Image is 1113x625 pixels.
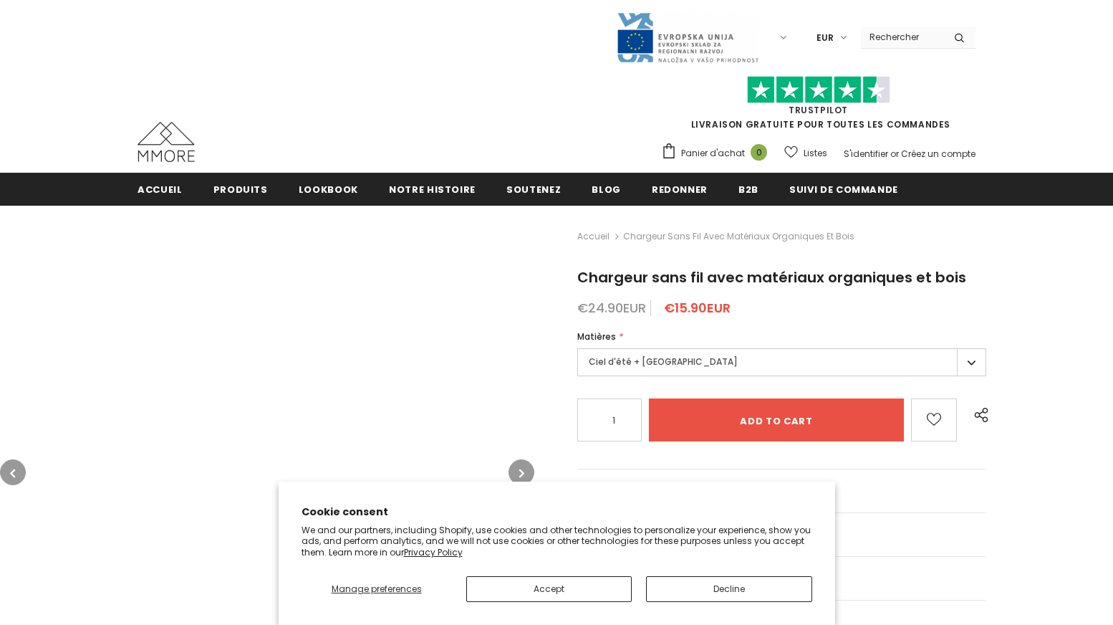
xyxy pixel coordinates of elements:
[577,330,616,343] span: Matières
[577,469,986,512] a: Les questions générales
[661,143,774,164] a: Panier d'achat 0
[389,183,476,196] span: Notre histoire
[577,348,986,376] label: Ciel d'été + [GEOGRAPHIC_DATA]
[302,525,812,558] p: We and our partners, including Shopify, use cookies and other technologies to personalize your ex...
[816,31,834,45] span: EUR
[302,576,452,602] button: Manage preferences
[789,183,898,196] span: Suivi de commande
[404,546,463,558] a: Privacy Policy
[299,173,358,205] a: Lookbook
[784,140,827,166] a: Listes
[738,173,758,205] a: B2B
[664,299,731,317] span: €15.90EUR
[649,399,904,442] input: Add to cart
[747,76,890,104] img: Faites confiance aux étoiles pilotes
[302,505,812,520] h2: Cookie consent
[138,122,195,162] img: Cas MMORE
[738,183,758,196] span: B2B
[616,31,759,43] a: Javni Razpis
[789,104,848,116] a: TrustPilot
[592,183,621,196] span: Blog
[646,576,811,602] button: Decline
[890,148,899,160] span: or
[138,183,183,196] span: Accueil
[661,82,975,130] span: LIVRAISON GRATUITE POUR TOUTES LES COMMANDES
[652,183,708,196] span: Redonner
[299,183,358,196] span: Lookbook
[466,576,632,602] button: Accept
[138,173,183,205] a: Accueil
[681,146,745,161] span: Panier d'achat
[577,267,966,287] span: Chargeur sans fil avec matériaux organiques et bois
[213,183,268,196] span: Produits
[577,228,609,245] a: Accueil
[577,299,646,317] span: €24.90EUR
[389,173,476,205] a: Notre histoire
[506,183,561,196] span: soutenez
[901,148,975,160] a: Créez un compte
[213,173,268,205] a: Produits
[592,173,621,205] a: Blog
[652,173,708,205] a: Redonner
[506,173,561,205] a: soutenez
[332,583,422,595] span: Manage preferences
[623,228,854,245] span: Chargeur sans fil avec matériaux organiques et bois
[789,173,898,205] a: Suivi de commande
[804,146,827,161] span: Listes
[751,144,767,161] span: 0
[861,27,943,47] input: Search Site
[844,148,888,160] a: S'identifier
[616,11,759,64] img: Javni Razpis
